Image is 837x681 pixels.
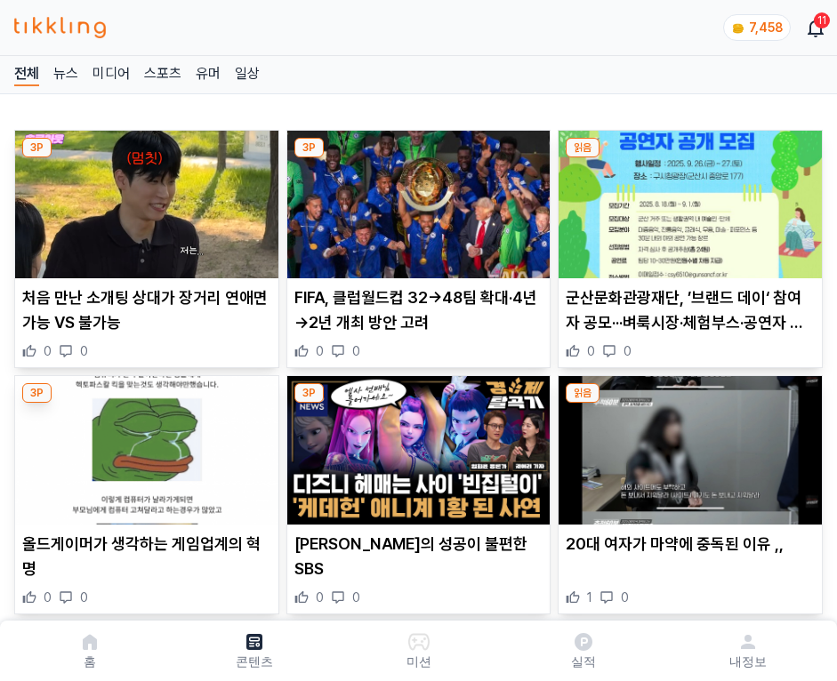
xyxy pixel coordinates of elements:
div: 3P [22,138,52,157]
button: 미션 [336,628,501,674]
img: 티끌링 [14,17,106,38]
img: 케데헌의 성공이 불편한 SBS [287,376,551,524]
img: 20대 여자가 마약에 중독된 이유 ,, [559,376,822,524]
p: 20대 여자가 마약에 중독된 이유 ,, [566,532,815,557]
div: 3P [294,138,324,157]
p: FIFA, 클럽월드컵 32→48팀 확대·4년→2년 개최 방안 고려 [294,285,543,335]
span: 0 [44,342,52,360]
img: 군산문화관광재단, ’브랜드 데이‘ 참여자 공모···벼룩시장·체험부스·공연자 총 46팀 [559,131,822,278]
p: 올드게이머가 생각하는 게임업계의 혁명 [22,532,271,581]
img: 미션 [408,631,430,653]
p: 군산문화관광재단, ’브랜드 데이‘ 참여자 공모···벼룩시장·체험부스·공연자 총 46팀 [566,285,815,335]
span: 0 [316,342,324,360]
p: 실적 [571,653,596,670]
span: 0 [587,342,595,360]
a: 11 [809,17,823,38]
img: 올드게이머가 생각하는 게임업계의 혁명 [15,376,278,524]
p: 홈 [84,653,96,670]
a: 미디어 [93,63,130,86]
p: 내정보 [729,653,767,670]
span: 0 [80,589,88,606]
span: 0 [624,342,632,360]
div: 읽음 군산문화관광재단, ’브랜드 데이‘ 참여자 공모···벼룩시장·체험부스·공연자 총 46팀 군산문화관광재단, ’브랜드 데이‘ 참여자 공모···벼룩시장·체험부스·공연자 총 46... [558,130,823,368]
a: 콘텐츠 [172,628,336,674]
div: 읽음 20대 여자가 마약에 중독된 이유 ,, 20대 여자가 마약에 중독된 이유 ,, 1 0 [558,375,823,613]
span: 0 [316,589,324,606]
img: 처음 만난 소개팅 상대가 장거리 연애면 가능 VS 불가능 [15,131,278,278]
div: 3P 올드게이머가 생각하는 게임업계의 혁명 올드게이머가 생각하는 게임업계의 혁명 0 0 [14,375,279,613]
div: 3P [22,383,52,403]
a: 실적 [501,628,665,674]
span: 0 [44,589,52,606]
span: 7,458 [749,20,783,35]
div: 3P 케데헌의 성공이 불편한 SBS [PERSON_NAME]의 성공이 불편한 SBS 0 0 [286,375,551,613]
span: 0 [352,342,360,360]
div: 3P 처음 만난 소개팅 상대가 장거리 연애면 가능 VS 불가능 처음 만난 소개팅 상대가 장거리 연애면 가능 VS 불가능 0 0 [14,130,279,368]
img: coin [731,21,745,36]
div: 3P FIFA, 클럽월드컵 32→48팀 확대·4년→2년 개최 방안 고려 FIFA, 클럽월드컵 32→48팀 확대·4년→2년 개최 방안 고려 0 0 [286,130,551,368]
span: 0 [80,342,88,360]
a: coin 7,458 [723,14,787,41]
p: 콘텐츠 [236,653,273,670]
a: 뉴스 [53,63,78,86]
a: 유머 [196,63,221,86]
span: 0 [352,589,360,606]
img: FIFA, 클럽월드컵 32→48팀 확대·4년→2년 개최 방안 고려 [287,131,551,278]
span: 0 [621,589,629,606]
p: 처음 만난 소개팅 상대가 장거리 연애면 가능 VS 불가능 [22,285,271,335]
a: 전체 [14,63,39,86]
div: 읽음 [566,383,600,403]
div: 3P [294,383,324,403]
p: [PERSON_NAME]의 성공이 불편한 SBS [294,532,543,581]
div: 11 [814,12,830,28]
span: 1 [587,589,592,606]
div: 읽음 [566,138,600,157]
a: 스포츠 [144,63,181,86]
a: 일상 [235,63,260,86]
p: 미션 [406,653,431,670]
a: 내정보 [665,628,830,674]
a: 홈 [7,628,172,674]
